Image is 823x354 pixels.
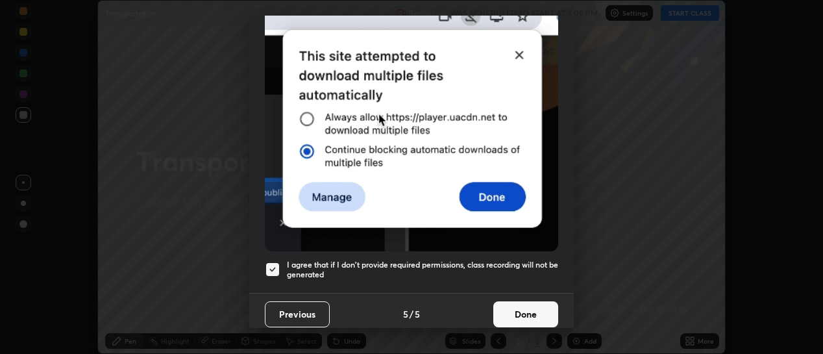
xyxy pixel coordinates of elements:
[410,307,413,321] h4: /
[415,307,420,321] h4: 5
[403,307,408,321] h4: 5
[287,260,558,280] h5: I agree that if I don't provide required permissions, class recording will not be generated
[493,301,558,327] button: Done
[265,301,330,327] button: Previous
